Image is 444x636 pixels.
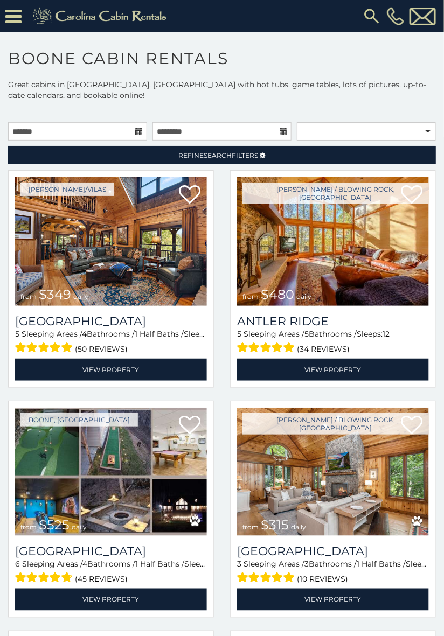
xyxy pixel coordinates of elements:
a: View Property [15,359,207,381]
span: from [242,292,259,300]
div: Sleeping Areas / Bathrooms / Sleeps: [15,558,207,586]
a: [PHONE_NUMBER] [384,7,407,25]
h3: Chimney Island [237,544,429,558]
span: 5 [15,329,19,339]
img: Wildlife Manor [15,408,207,536]
span: from [20,523,37,531]
a: View Property [237,589,429,611]
span: 3 [304,559,309,569]
h3: Wildlife Manor [15,544,207,558]
span: from [242,523,259,531]
a: [GEOGRAPHIC_DATA] [15,544,207,558]
a: Chimney Island from $315 daily [237,408,429,536]
span: 12 [383,329,390,339]
span: $349 [39,286,71,302]
span: $525 [39,517,70,533]
span: 4 [82,329,87,339]
a: RefineSearchFilters [8,146,436,164]
span: 6 [15,559,20,569]
span: 4 [82,559,87,569]
a: Boone, [GEOGRAPHIC_DATA] [20,413,138,427]
a: Add to favorites [179,414,200,437]
span: (10 reviews) [297,572,349,586]
span: 5 [304,329,309,339]
a: Diamond Creek Lodge from $349 daily [15,177,207,306]
span: from [20,292,37,300]
span: Refine Filters [179,151,259,159]
a: [GEOGRAPHIC_DATA] [15,314,207,329]
a: [GEOGRAPHIC_DATA] [237,544,429,558]
span: daily [296,292,311,300]
span: daily [72,523,87,531]
a: [PERSON_NAME] / Blowing Rock, [GEOGRAPHIC_DATA] [242,413,429,435]
span: $480 [261,286,294,302]
span: 1 Half Baths / [135,329,184,339]
a: View Property [15,589,207,611]
a: Antler Ridge [237,314,429,329]
span: daily [291,523,306,531]
img: Khaki-logo.png [27,5,176,27]
img: Diamond Creek Lodge [15,177,207,306]
img: search-regular.svg [362,6,381,26]
span: $315 [261,517,289,533]
a: View Property [237,359,429,381]
a: Wildlife Manor from $525 daily [15,408,207,536]
img: Antler Ridge [237,177,429,306]
span: (45 reviews) [75,572,128,586]
div: Sleeping Areas / Bathrooms / Sleeps: [15,329,207,356]
a: Add to favorites [179,184,200,206]
span: 3 [237,559,241,569]
span: 1 Half Baths / [357,559,406,569]
span: 5 [237,329,241,339]
span: daily [73,292,88,300]
div: Sleeping Areas / Bathrooms / Sleeps: [237,558,429,586]
span: (34 reviews) [297,342,350,356]
a: [PERSON_NAME]/Vilas [20,183,114,196]
a: Antler Ridge from $480 daily [237,177,429,306]
span: (50 reviews) [75,342,128,356]
img: Chimney Island [237,408,429,536]
div: Sleeping Areas / Bathrooms / Sleeps: [237,329,429,356]
span: 1 Half Baths / [135,559,184,569]
span: Search [204,151,232,159]
h3: Diamond Creek Lodge [15,314,207,329]
a: [PERSON_NAME] / Blowing Rock, [GEOGRAPHIC_DATA] [242,183,429,204]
